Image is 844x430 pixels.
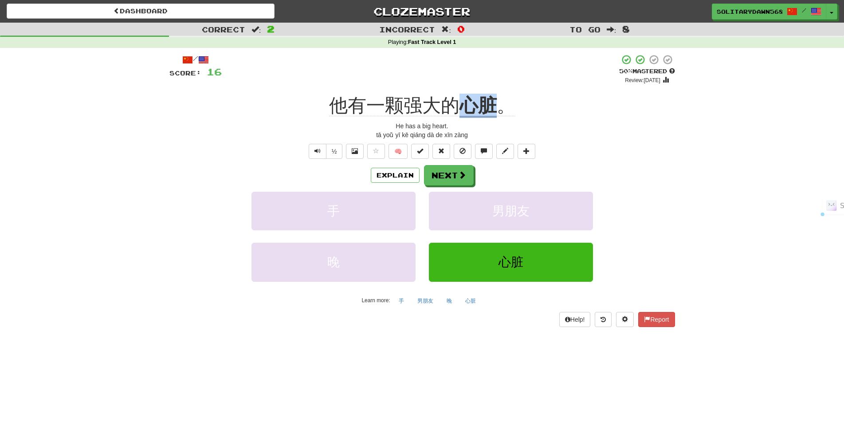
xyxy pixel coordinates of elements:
a: SolitaryDawn5683 / [712,4,826,20]
div: / [169,54,222,65]
button: Add to collection (alt+a) [518,144,535,159]
button: Report [638,312,675,327]
button: 手 [394,294,409,308]
strong: Fast Track Level 1 [408,39,456,45]
span: 男朋友 [492,204,530,218]
button: Favorite sentence (alt+f) [367,144,385,159]
small: Learn more: [361,297,390,304]
span: : [441,26,451,33]
span: Correct [202,25,245,34]
button: 晚 [251,243,416,281]
button: 心脏 [460,294,481,308]
span: / [802,7,806,13]
button: Ignore sentence (alt+i) [454,144,471,159]
span: SolitaryDawn5683 [717,8,782,16]
button: Set this sentence to 100% Mastered (alt+m) [411,144,429,159]
button: 心脏 [429,243,593,281]
button: Discuss sentence (alt+u) [475,144,493,159]
span: 0 [457,24,465,34]
button: Edit sentence (alt+d) [496,144,514,159]
span: 16 [207,66,222,77]
button: 男朋友 [412,294,438,308]
u: 心脏 [459,95,497,118]
span: 他有一颗强大的 [329,95,459,116]
div: Mastered [619,67,675,75]
span: 手 [327,204,340,218]
button: 手 [251,192,416,230]
div: tā yoǔ yī kē qiáng dà de xīn zàng [169,130,675,139]
small: Review: [DATE] [625,77,660,83]
span: 50 % [619,67,632,75]
button: Reset to 0% Mastered (alt+r) [432,144,450,159]
a: Clozemaster [288,4,556,19]
span: 晚 [327,255,340,269]
button: Help! [559,312,591,327]
button: Next [424,165,474,185]
button: ½ [326,144,343,159]
span: Score: [169,69,201,77]
button: Show image (alt+x) [346,144,364,159]
button: Round history (alt+y) [595,312,612,327]
span: 心脏 [499,255,523,269]
div: Text-to-speech controls [307,144,343,159]
div: He has a big heart. [169,122,675,130]
span: : [251,26,261,33]
span: 。 [497,95,515,116]
span: To go [569,25,601,34]
span: : [607,26,616,33]
span: 2 [267,24,275,34]
button: 🧠 [389,144,408,159]
button: 晚 [442,294,457,308]
button: Play sentence audio (ctl+space) [309,144,326,159]
span: Incorrect [379,25,435,34]
span: 8 [622,24,630,34]
a: Dashboard [7,4,275,19]
button: Explain [371,168,420,183]
button: 男朋友 [429,192,593,230]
